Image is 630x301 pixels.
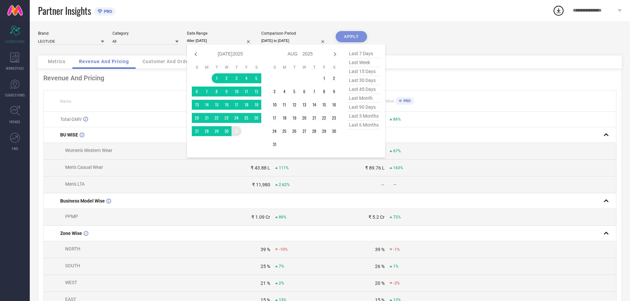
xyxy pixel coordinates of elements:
[212,87,222,96] td: Tue Jul 08 2025
[102,9,112,14] span: PRO
[393,281,400,285] span: -2%
[251,87,261,96] td: Sat Jul 12 2025
[251,65,261,70] th: Saturday
[331,50,339,58] div: Next month
[212,126,222,136] td: Tue Jul 29 2025
[65,280,77,285] span: WEST
[261,31,327,36] div: Comparison Period
[251,73,261,83] td: Sat Jul 05 2025
[65,214,78,219] span: PPMP
[202,113,212,123] td: Mon Jul 21 2025
[309,113,319,123] td: Thu Aug 21 2025
[329,65,339,70] th: Saturday
[299,113,309,123] td: Wed Aug 20 2025
[329,87,339,96] td: Sat Aug 09 2025
[12,146,18,151] span: FWD
[347,94,380,103] span: last month
[202,87,212,96] td: Mon Jul 07 2025
[319,73,329,83] td: Fri Aug 01 2025
[299,126,309,136] td: Wed Aug 27 2025
[393,166,403,170] span: 163%
[231,73,241,83] td: Thu Jul 03 2025
[289,113,299,123] td: Tue Aug 19 2025
[319,126,329,136] td: Fri Aug 29 2025
[347,112,380,121] span: last 3 months
[143,59,193,64] span: Customer And Orders
[60,99,71,104] span: Name
[393,247,400,252] span: -1%
[48,59,65,64] span: Metrics
[319,65,329,70] th: Friday
[251,100,261,110] td: Sat Jul 19 2025
[270,139,279,149] td: Sun Aug 31 2025
[279,182,290,187] span: 2.62%
[261,264,270,269] div: 25 %
[212,113,222,123] td: Tue Jul 22 2025
[365,165,385,170] div: ₹ 89.76 L
[212,100,222,110] td: Tue Jul 15 2025
[270,65,279,70] th: Sunday
[202,65,212,70] th: Monday
[553,5,565,17] div: Open download list
[279,113,289,123] td: Mon Aug 18 2025
[192,113,202,123] td: Sun Jul 20 2025
[192,126,202,136] td: Sun Jul 27 2025
[241,65,251,70] th: Friday
[231,87,241,96] td: Thu Jul 10 2025
[60,117,82,122] span: Total GMV
[261,37,327,44] input: Select comparison period
[402,99,411,103] span: PRO
[202,100,212,110] td: Mon Jul 14 2025
[65,246,80,251] span: NORTH
[231,65,241,70] th: Thursday
[279,166,289,170] span: 111%
[231,100,241,110] td: Thu Jul 17 2025
[393,264,399,269] span: 1%
[393,182,396,187] span: —
[251,214,270,220] div: ₹ 1.09 Cr
[9,119,21,124] span: TRENDS
[192,65,202,70] th: Sunday
[329,126,339,136] td: Sat Aug 30 2025
[65,263,80,268] span: SOUTH
[212,73,222,83] td: Tue Jul 01 2025
[299,65,309,70] th: Wednesday
[241,100,251,110] td: Fri Jul 18 2025
[347,103,380,112] span: last 90 days
[222,87,231,96] td: Wed Jul 09 2025
[187,37,253,44] input: Select date range
[329,73,339,83] td: Sat Aug 02 2025
[329,100,339,110] td: Sat Aug 16 2025
[375,247,385,252] div: 39 %
[375,281,385,286] div: 20 %
[251,165,270,170] div: ₹ 43.88 L
[381,182,385,187] div: —
[279,87,289,96] td: Mon Aug 04 2025
[289,100,299,110] td: Tue Aug 12 2025
[241,73,251,83] td: Fri Jul 04 2025
[65,148,112,153] span: Women's Western Wear
[231,113,241,123] td: Thu Jul 24 2025
[289,126,299,136] td: Tue Aug 26 2025
[270,100,279,110] td: Sun Aug 10 2025
[202,126,212,136] td: Mon Jul 28 2025
[251,113,261,123] td: Sat Jul 26 2025
[309,100,319,110] td: Thu Aug 14 2025
[60,132,78,137] span: BU WISE
[270,126,279,136] td: Sun Aug 24 2025
[368,214,385,220] div: ₹ 5.2 Cr
[60,198,105,204] span: Business Model Wise
[393,117,401,122] span: 86%
[347,58,380,67] span: last week
[347,49,380,58] span: last 7 days
[38,4,91,18] span: Partner Insights
[319,100,329,110] td: Fri Aug 15 2025
[241,113,251,123] td: Fri Jul 25 2025
[222,65,231,70] th: Wednesday
[5,93,25,97] span: SUGGESTIONS
[329,113,339,123] td: Sat Aug 23 2025
[65,181,85,187] span: Men's LTA
[270,113,279,123] td: Sun Aug 17 2025
[192,100,202,110] td: Sun Jul 13 2025
[279,100,289,110] td: Mon Aug 11 2025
